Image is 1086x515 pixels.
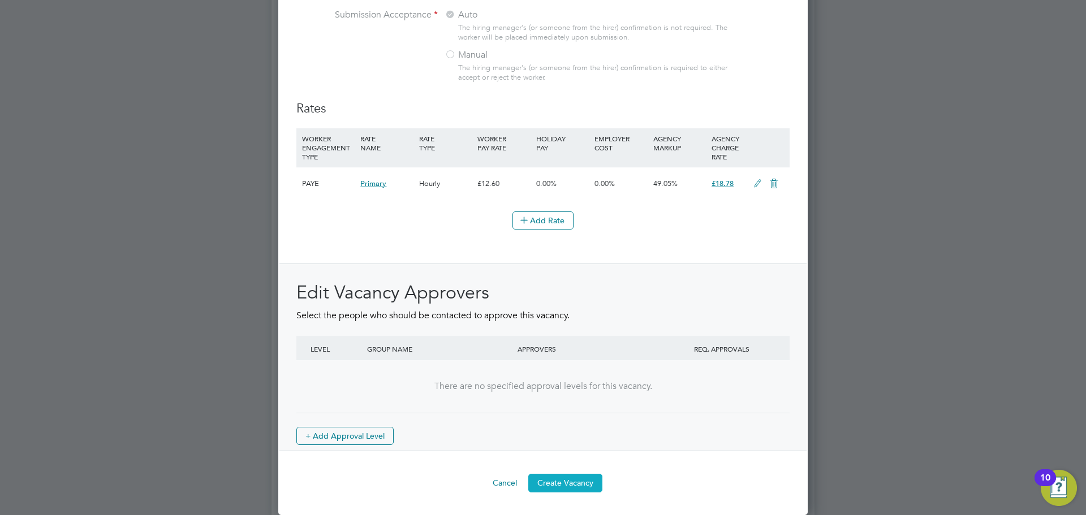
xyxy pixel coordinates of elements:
button: Cancel [484,474,526,492]
div: REQ. APPROVALS [665,336,778,362]
span: Primary [360,179,386,188]
div: AGENCY CHARGE RATE [709,128,748,167]
div: LEVEL [308,336,364,362]
div: Hourly [416,167,475,200]
div: £12.60 [475,167,533,200]
span: Select the people who should be contacted to approve this vacancy. [296,310,570,321]
h2: Edit Vacancy Approvers [296,281,790,305]
label: Auto [445,9,586,21]
div: There are no specified approval levels for this vacancy. [308,380,778,392]
div: GROUP NAME [364,336,515,362]
div: WORKER ENGAGEMENT TYPE [299,128,357,167]
div: APPROVERS [515,336,665,362]
span: 0.00% [536,179,557,188]
div: The hiring manager's (or someone from the hirer) confirmation is not required. The worker will be... [458,23,733,42]
div: WORKER PAY RATE [475,128,533,158]
button: + Add Approval Level [296,427,394,445]
h3: Rates [296,101,790,117]
div: PAYE [299,167,357,200]
label: Submission Acceptance [296,9,438,21]
div: RATE NAME [357,128,416,158]
span: 49.05% [653,179,678,188]
div: RATE TYPE [416,128,475,158]
div: 10 [1040,478,1050,492]
button: Add Rate [512,211,574,230]
div: The hiring manager's (or someone from the hirer) confirmation is required to either accept or rej... [458,63,733,83]
span: £18.78 [712,179,734,188]
button: Create Vacancy [528,474,602,492]
label: Manual [445,49,586,61]
div: EMPLOYER COST [592,128,650,158]
div: AGENCY MARKUP [650,128,709,158]
button: Open Resource Center, 10 new notifications [1041,470,1077,506]
span: 0.00% [594,179,615,188]
div: HOLIDAY PAY [533,128,592,158]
